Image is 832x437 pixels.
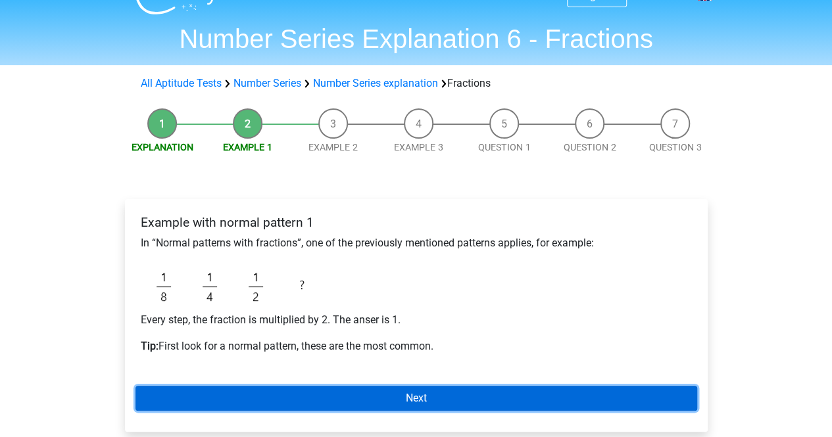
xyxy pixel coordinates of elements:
a: Question 2 [564,142,616,152]
img: Fractions_example_1.png [141,262,325,312]
a: Next [135,386,697,411]
a: All Aptitude Tests [141,77,222,89]
a: Number Series explanation [313,77,438,89]
a: Example 3 [394,142,443,152]
a: Question 3 [649,142,702,152]
h4: Example with normal pattern 1 [141,215,692,230]
b: Tip: [141,340,159,352]
h1: Number Series Explanation 6 - Fractions [114,23,719,55]
p: In “Normal patterns with fractions”, one of the previously mentioned patterns applies, for example: [141,235,692,251]
p: Every step, the fraction is multiplied by 2. The anser is 1. [141,312,692,328]
a: Explanation [132,142,193,152]
a: Example 2 [308,142,358,152]
p: First look for a normal pattern, these are the most common. [141,338,692,354]
a: Question 1 [478,142,531,152]
a: Example 1 [223,142,272,152]
div: Fractions [135,76,697,91]
a: Number Series [233,77,301,89]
